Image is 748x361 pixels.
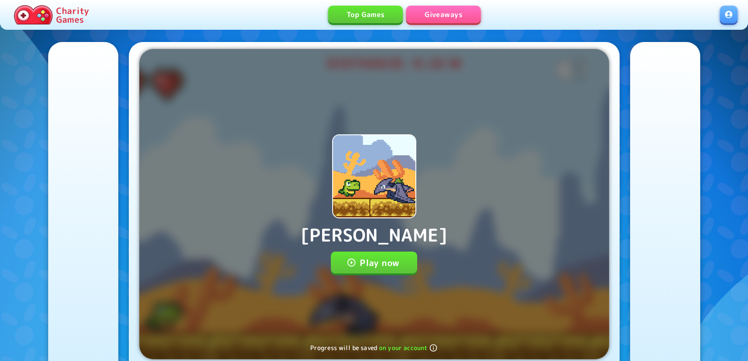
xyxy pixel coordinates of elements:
[406,6,481,23] a: Giveaways
[328,6,403,23] a: Top Games
[11,4,92,26] a: Charity Games
[56,6,89,24] p: Charity Games
[333,135,415,217] img: Dino Dash icon
[14,5,53,25] img: Charity.Games
[331,252,417,273] button: Play now
[310,343,377,352] span: Progress will be saved
[301,222,447,248] p: [PERSON_NAME]
[379,343,438,352] span: on your account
